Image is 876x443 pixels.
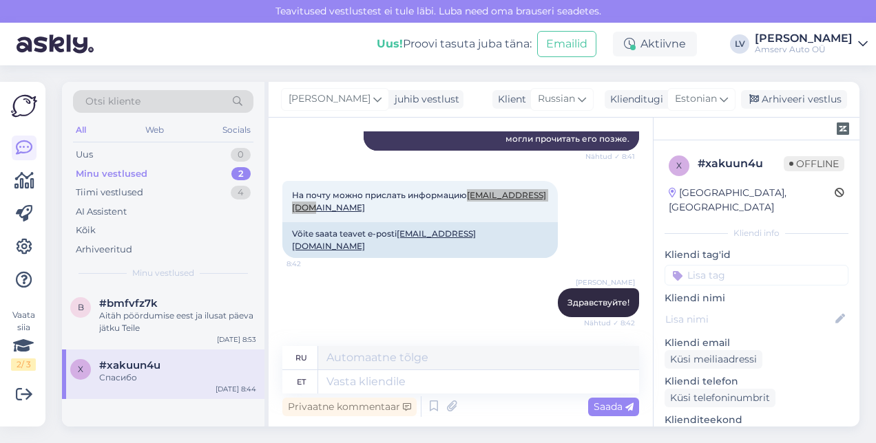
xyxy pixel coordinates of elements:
[492,92,526,107] div: Klient
[675,91,717,107] span: Estonian
[730,34,749,54] div: LV
[784,156,844,171] span: Offline
[665,336,848,350] p: Kliendi email
[583,151,635,162] span: Nähtud ✓ 8:41
[665,248,848,262] p: Kliendi tag'id
[665,312,833,327] input: Lisa nimi
[282,222,558,258] div: Võite saata teavet e-posti
[76,243,132,257] div: Arhiveeritud
[99,297,158,310] span: #bmfvfz7k
[741,90,847,109] div: Arhiveeri vestlus
[76,148,93,162] div: Uus
[605,92,663,107] div: Klienditugi
[11,309,36,371] div: Vaata siia
[297,370,306,393] div: et
[216,384,256,394] div: [DATE] 8:44
[76,186,143,199] div: Tiimi vestlused
[377,37,403,50] b: Uus!
[286,259,338,269] span: 8:42
[231,148,251,162] div: 0
[76,205,127,219] div: AI Assistent
[99,359,160,371] span: #xakuun4u
[755,33,868,55] a: [PERSON_NAME]Amserv Auto OÜ
[837,122,849,135] img: zendesk
[755,33,853,44] div: [PERSON_NAME]
[85,94,140,109] span: Otsi kliente
[78,364,83,374] span: x
[76,224,96,237] div: Kõik
[377,36,532,52] div: Proovi tasuta juba täna:
[76,167,147,181] div: Minu vestlused
[676,160,682,171] span: x
[73,121,89,139] div: All
[282,398,417,416] div: Privaatne kommentaar
[289,91,371,107] span: [PERSON_NAME]
[576,277,635,288] span: [PERSON_NAME]
[292,190,546,213] span: На почту можно прислать информацию
[698,155,784,172] div: # xakuun4u
[538,91,575,107] span: Russian
[295,346,307,369] div: ru
[389,92,459,107] div: juhib vestlust
[665,350,762,369] div: Küsi meiliaadressi
[583,318,635,328] span: Nähtud ✓ 8:42
[567,297,629,307] span: Здравствуйте!
[132,267,194,279] span: Minu vestlused
[11,93,37,119] img: Askly Logo
[665,291,848,305] p: Kliendi nimi
[755,44,853,55] div: Amserv Auto OÜ
[665,265,848,285] input: Lisa tag
[231,167,251,181] div: 2
[594,400,634,413] span: Saada
[537,31,596,57] button: Emailid
[665,413,848,427] p: Klienditeekond
[11,358,36,371] div: 2 / 3
[220,121,253,139] div: Socials
[231,186,251,199] div: 4
[99,310,256,334] div: Aitäh pöördumise eest ja ilusat päeva jätku Teile
[665,227,848,239] div: Kliendi info
[217,334,256,345] div: [DATE] 8:53
[143,121,167,139] div: Web
[613,32,697,56] div: Aktiivne
[665,374,848,389] p: Kliendi telefon
[78,302,84,312] span: b
[665,389,775,407] div: Küsi telefoninumbrit
[669,186,835,215] div: [GEOGRAPHIC_DATA], [GEOGRAPHIC_DATA]
[99,371,256,384] div: Спасибо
